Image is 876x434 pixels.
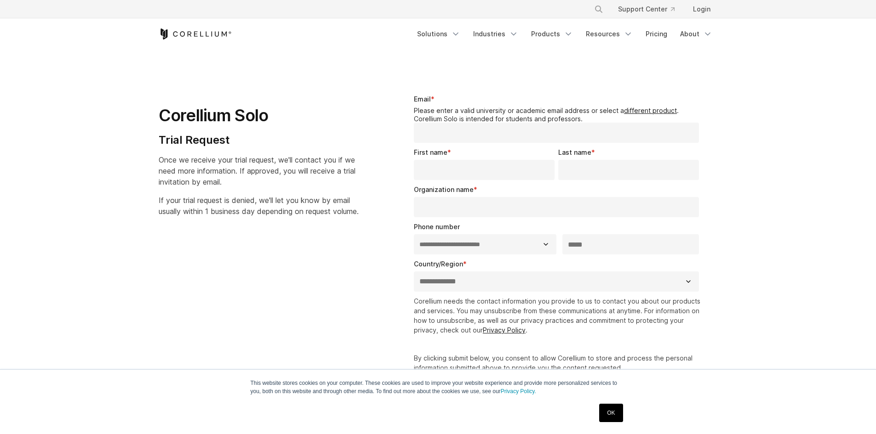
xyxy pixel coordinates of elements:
span: Organization name [414,186,474,193]
h4: Trial Request [159,133,359,147]
p: By clicking submit below, you consent to allow Corellium to store and process the personal inform... [414,353,703,372]
a: Privacy Policy [483,326,526,334]
button: Search [590,1,607,17]
a: Solutions [412,26,466,42]
a: Industries [468,26,524,42]
div: Navigation Menu [583,1,718,17]
legend: Please enter a valid university or academic email address or select a . Corellium Solo is intende... [414,107,703,123]
span: First name [414,148,447,156]
span: Once we receive your trial request, we'll contact you if we need more information. If approved, y... [159,155,355,186]
a: Support Center [611,1,682,17]
a: OK [599,404,623,422]
a: About [675,26,718,42]
a: different product [624,107,677,114]
p: Corellium needs the contact information you provide to us to contact you about our products and s... [414,296,703,335]
span: Email [414,95,431,103]
span: Country/Region [414,260,463,268]
a: Products [526,26,578,42]
a: Pricing [640,26,673,42]
span: If your trial request is denied, we'll let you know by email usually within 1 business day depend... [159,196,359,216]
div: Navigation Menu [412,26,718,42]
span: Last name [558,148,591,156]
a: Corellium Home [159,28,232,39]
a: Login [686,1,718,17]
h1: Corellium Solo [159,105,359,126]
p: This website stores cookies on your computer. These cookies are used to improve your website expe... [251,379,626,395]
span: Phone number [414,223,460,231]
a: Privacy Policy. [501,388,536,395]
a: Resources [580,26,638,42]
